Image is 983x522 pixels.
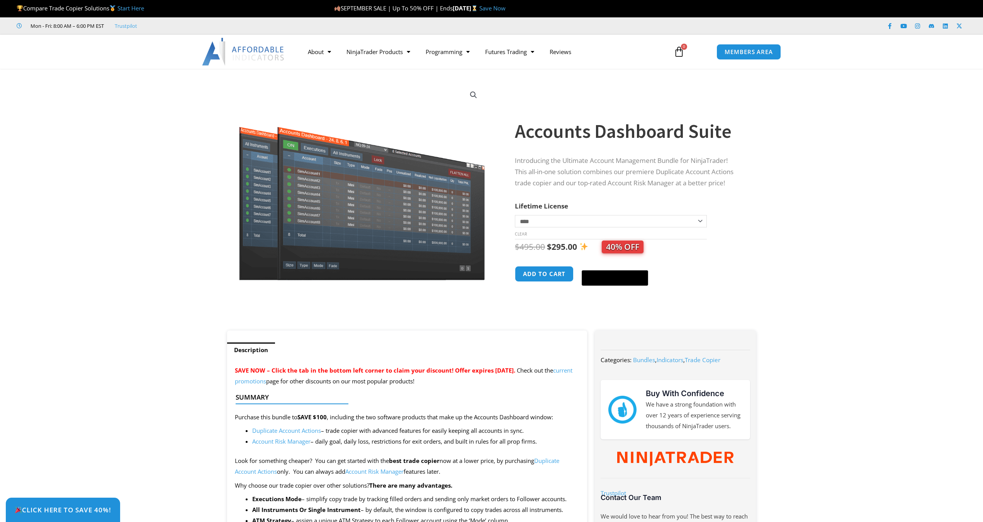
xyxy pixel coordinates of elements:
p: Introducing the Ultimate Account Management Bundle for NinjaTrader! This all-in-one solution comb... [515,155,740,189]
span: Categories: [601,356,632,364]
img: mark thumbs good 43913 | Affordable Indicators – NinjaTrader [608,396,636,424]
h3: Buy With Confidence [646,388,742,399]
a: Futures Trading [477,43,542,61]
a: MEMBERS AREA [716,44,781,60]
a: Trustpilot [601,489,626,497]
a: Reviews [542,43,579,61]
strong: There are many advantages. [369,481,452,489]
a: Bundles [633,356,655,364]
a: NinjaTrader Products [339,43,418,61]
li: – trade copier with advanced features for easily keeping all accounts in sync. [252,425,580,436]
a: Description [227,342,275,358]
a: Save Now [479,4,506,12]
a: 0 [662,41,696,63]
span: MEMBERS AREA [725,49,773,55]
h3: Contact Our Team [601,493,750,502]
a: Account Risk Manager [345,468,404,475]
p: Check out the page for other discounts on our most popular products! [235,365,580,387]
button: Buy with GPay [582,270,648,286]
a: About [300,43,339,61]
iframe: Secure express checkout frame [580,265,650,266]
span: $ [547,241,552,252]
a: Clear options [515,231,527,237]
span: SEPTEMBER SALE | Up To 50% OFF | Ends [334,4,453,12]
a: Duplicate Account Actions [252,427,321,434]
strong: Executions Mode [252,495,302,503]
p: Why choose our trade copier over other solutions? [235,480,580,491]
span: 40% OFF [602,241,643,253]
span: Mon - Fri: 8:00 AM – 6:00 PM EST [29,21,104,31]
strong: best trade copier [389,457,440,464]
bdi: 495.00 [515,241,545,252]
li: – daily goal, daily loss, restrictions for exit orders, and built in rules for all prop firms. [252,436,580,447]
img: 🎉 [15,507,22,513]
a: Start Here [117,4,144,12]
img: 🏆 [17,5,23,11]
a: 🎉Click Here to save 40%! [6,498,120,522]
a: Programming [418,43,477,61]
img: 🍂 [334,5,340,11]
p: Look for something cheaper? You can get started with the now at a lower price, by purchasing only... [235,456,580,477]
p: We have a strong foundation with over 12 years of experience serving thousands of NinjaTrader users. [646,399,742,432]
a: Account Risk Manager [252,437,311,445]
img: NinjaTrader Wordmark color RGB | Affordable Indicators – NinjaTrader [617,452,733,466]
a: Indicators [657,356,683,364]
span: 0 [681,44,687,50]
img: Screenshot 2024-08-26 155710eeeee [238,82,486,280]
span: Compare Trade Copier Solutions [17,4,144,12]
button: Add to cart [515,266,574,282]
strong: SAVE $100 [297,413,327,421]
span: SAVE NOW – Click the tab in the bottom left corner to claim your discount! Offer expires [DATE]. [235,366,515,374]
h1: Accounts Dashboard Suite [515,118,740,145]
img: 🥇 [110,5,115,11]
bdi: 295.00 [547,241,577,252]
img: LogoAI | Affordable Indicators – NinjaTrader [202,38,285,66]
strong: [DATE] [453,4,479,12]
nav: Menu [300,43,665,61]
a: Trade Copier [685,356,720,364]
img: ⌛ [472,5,477,11]
h4: Summary [236,393,573,401]
label: Lifetime License [515,202,568,210]
span: Click Here to save 40%! [15,507,111,513]
p: Purchase this bundle to , including the two software products that make up the Accounts Dashboard... [235,412,580,423]
img: ✨ [580,242,588,251]
li: – simplify copy trade by tracking filled orders and sending only market orders to Follower accounts. [252,494,580,505]
span: , , [633,356,720,364]
a: View full-screen image gallery [467,88,480,102]
span: $ [515,241,520,252]
a: Trustpilot [115,21,137,31]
